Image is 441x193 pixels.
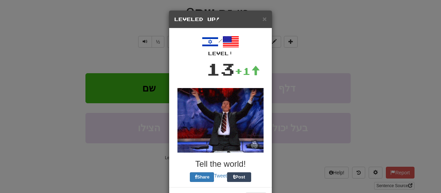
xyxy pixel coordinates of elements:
div: 13 [206,57,235,81]
button: Post [227,172,251,182]
a: Tweet [214,173,227,178]
h5: Leveled Up! [174,16,267,23]
h3: Tell the world! [174,160,267,168]
div: Level: [174,50,267,57]
button: Share [190,172,214,182]
span: × [263,15,267,23]
img: colbert-2-be1bfdc20e1ad268952deef278b8706a84000d88b3e313df47e9efb4a1bfc052.gif [177,88,264,153]
div: / [174,33,267,57]
div: +1 [235,64,260,78]
button: Close [263,15,267,22]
